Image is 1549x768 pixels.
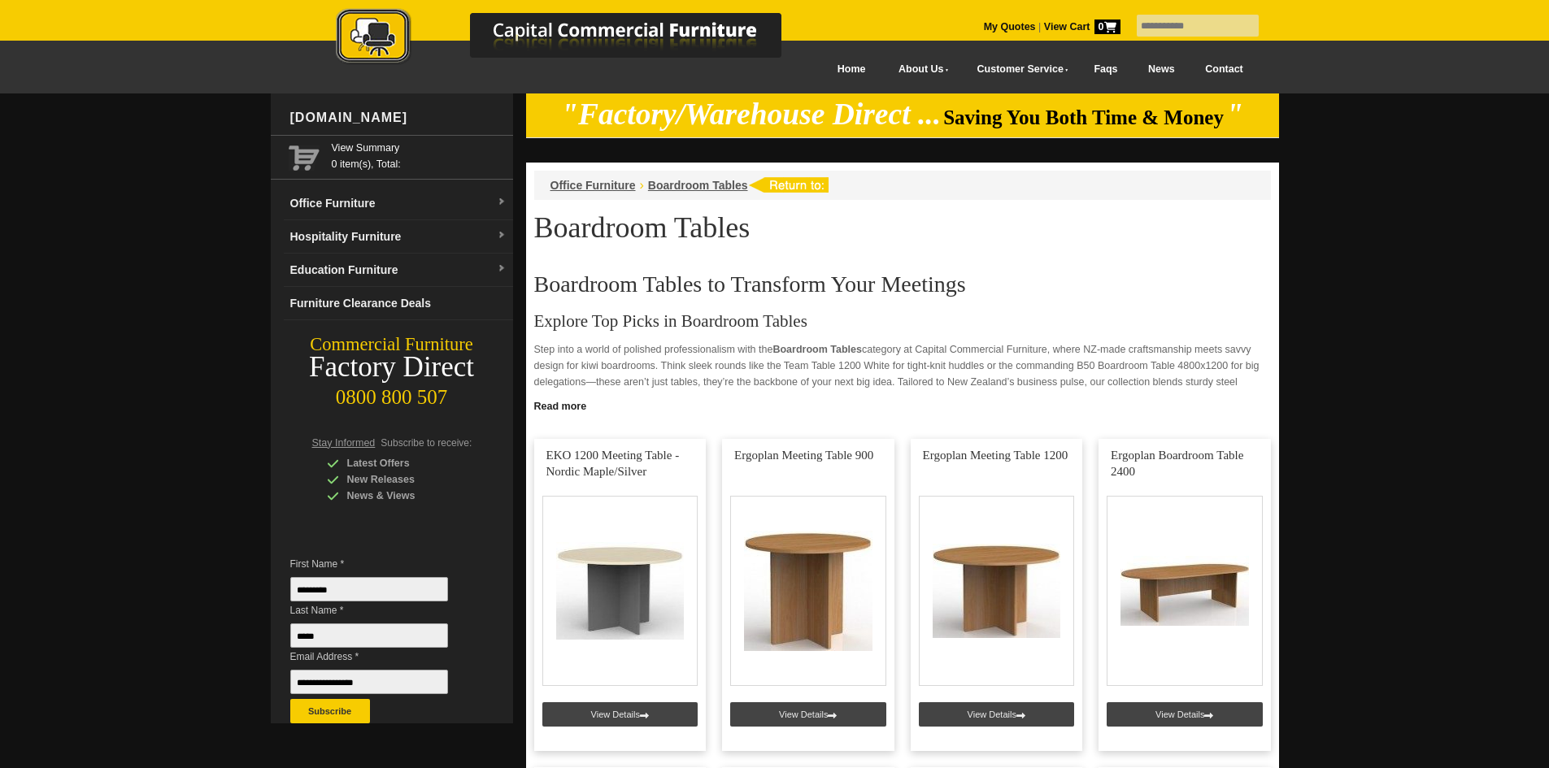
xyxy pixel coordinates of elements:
div: Latest Offers [327,455,481,471]
a: My Quotes [984,21,1036,33]
a: Capital Commercial Furniture Logo [291,8,860,72]
strong: Boardroom Tables [772,344,862,355]
em: " [1226,98,1243,131]
img: dropdown [497,231,507,241]
span: First Name * [290,556,472,572]
img: dropdown [497,197,507,207]
img: dropdown [497,264,507,274]
a: View Summary [332,140,507,156]
span: 0 [1094,20,1120,34]
img: Capital Commercial Furniture Logo [291,8,860,67]
a: Office Furniture [550,179,636,192]
button: Subscribe [290,699,370,723]
a: Furniture Clearance Deals [284,287,513,320]
a: Education Furnituredropdown [284,254,513,287]
div: News & Views [327,488,481,504]
a: Office Furnituredropdown [284,187,513,220]
input: Email Address * [290,670,448,694]
a: Boardroom Tables [648,179,748,192]
li: › [640,177,644,193]
a: Contact [1190,51,1258,88]
a: News [1133,51,1190,88]
a: Faqs [1079,51,1133,88]
span: Stay Informed [312,437,376,449]
em: "Factory/Warehouse Direct ... [561,98,941,131]
div: [DOMAIN_NAME] [284,93,513,142]
span: Last Name * [290,602,472,618]
strong: View Cart [1044,21,1120,33]
h3: Explore Top Picks in Boardroom Tables [534,313,1271,329]
div: Commercial Furniture [271,333,513,356]
a: About Us [881,51,959,88]
a: Hospitality Furnituredropdown [284,220,513,254]
div: 0800 800 507 [271,378,513,409]
span: Saving You Both Time & Money [943,106,1224,128]
h2: Boardroom Tables to Transform Your Meetings [534,272,1271,297]
a: Customer Service [959,51,1078,88]
p: Step into a world of polished professionalism with the category at Capital Commercial Furniture, ... [534,341,1271,406]
img: return to [748,177,829,193]
a: Click to read more [526,394,1279,414]
span: Email Address * [290,649,472,665]
span: 0 item(s), Total: [332,140,507,170]
input: First Name * [290,577,448,601]
div: New Releases [327,471,481,488]
div: Factory Direct [271,356,513,379]
input: Last Name * [290,623,448,648]
span: Subscribe to receive: [381,437,472,449]
h1: Boardroom Tables [534,212,1271,243]
a: View Cart0 [1041,21,1120,33]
